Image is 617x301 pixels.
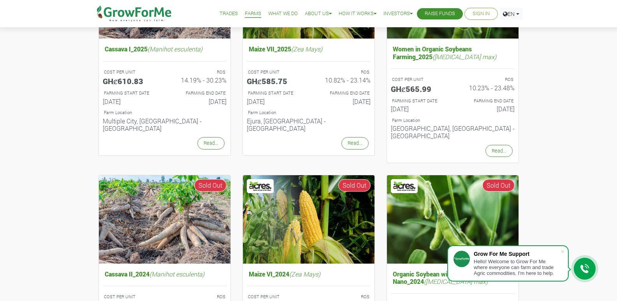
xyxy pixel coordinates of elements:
[341,137,369,149] a: Read...
[248,294,302,300] p: COST PER UNIT
[197,137,225,149] a: Read...
[104,109,225,116] p: Location of Farm
[392,180,417,192] img: Acres Nano
[247,98,303,105] h6: [DATE]
[432,53,496,61] i: ([MEDICAL_DATA] max)
[387,175,519,264] img: growforme image
[391,268,515,287] h5: Organic Soybean with Acres Nano_2024
[103,43,227,55] h5: Cassava I_2025
[103,76,159,86] h5: GHȼ610.83
[482,179,515,192] span: Sold Out
[315,76,371,84] h6: 10.82% - 23.14%
[103,117,227,132] h6: Multiple City, [GEOGRAPHIC_DATA] - [GEOGRAPHIC_DATA]
[99,175,230,264] img: growforme image
[383,10,413,18] a: Investors
[392,76,446,83] p: COST PER UNIT
[247,43,371,55] h5: Maize VII_2025
[315,98,371,105] h6: [DATE]
[459,105,515,113] h6: [DATE]
[391,125,515,139] h6: [GEOGRAPHIC_DATA], [GEOGRAPHIC_DATA] - [GEOGRAPHIC_DATA]
[338,179,371,192] span: Sold Out
[392,98,446,104] p: FARMING START DATE
[391,43,515,62] h5: Women in Organic Soybeans Farming_2025
[391,84,447,93] h5: GHȼ565.99
[459,84,515,92] h6: 10.23% - 23.48%
[104,90,158,97] p: FARMING START DATE
[171,76,227,84] h6: 14.19% - 30.23%
[247,76,303,86] h5: GHȼ585.75
[305,10,332,18] a: About Us
[220,10,238,18] a: Trades
[248,69,302,76] p: COST PER UNIT
[194,179,227,192] span: Sold Out
[172,69,225,76] p: ROS
[289,270,320,278] i: (Zea Mays)
[316,69,369,76] p: ROS
[425,10,455,18] a: Raise Funds
[248,90,302,97] p: FARMING START DATE
[149,270,204,278] i: (Manihot esculenta)
[291,45,322,53] i: (Zea Mays)
[485,145,513,157] a: Read...
[460,76,513,83] p: ROS
[474,251,560,257] div: Grow For Me Support
[148,45,202,53] i: (Manihot esculenta)
[172,294,225,300] p: ROS
[247,268,371,280] h5: Maize VI_2024
[247,117,371,132] h6: Ejura, [GEOGRAPHIC_DATA] - [GEOGRAPHIC_DATA]
[474,259,560,276] div: Hello! Welcome to Grow For Me where everyone can farm and trade Agric commodities. I'm here to help.
[391,105,447,113] h6: [DATE]
[392,117,513,124] p: Location of Farm
[104,294,158,300] p: COST PER UNIT
[243,175,374,264] img: growforme image
[172,90,225,97] p: FARMING END DATE
[460,98,513,104] p: FARMING END DATE
[316,294,369,300] p: ROS
[103,98,159,105] h6: [DATE]
[103,268,227,280] h5: Cassava II_2024
[245,10,261,18] a: Farms
[268,10,298,18] a: What We Do
[104,69,158,76] p: COST PER UNIT
[339,10,376,18] a: How it Works
[248,109,369,116] p: Location of Farm
[424,277,488,285] i: ([MEDICAL_DATA] max)
[499,8,523,20] a: EN
[473,10,490,18] a: Sign In
[171,98,227,105] h6: [DATE]
[316,90,369,97] p: FARMING END DATE
[248,180,273,192] img: Acres Nano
